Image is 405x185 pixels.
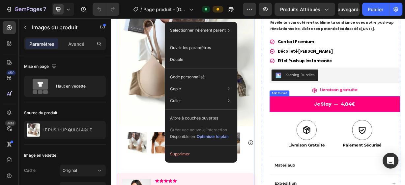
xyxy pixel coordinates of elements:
[27,123,40,137] img: image des caractéristiques du produit
[280,93,331,100] p: Livraison gratuite
[362,3,389,16] button: Publier
[170,98,181,103] font: Coller
[273,112,297,120] div: Je slay
[215,98,239,104] div: Add to Cart
[24,168,36,173] font: Cadre
[170,134,195,139] font: Disponible en
[68,41,84,47] font: Avancé
[170,74,205,79] font: Code personnalisé
[170,86,181,91] font: Copie
[32,23,88,31] p: Images du produit
[234,73,274,80] div: Kaching Bundles
[224,54,297,61] span: Effet Push up Instantanée
[3,3,49,16] button: 7
[338,3,360,16] button: Sauvegarder
[140,7,142,12] font: /
[170,28,225,33] font: Sélectionner l'élément parent
[24,64,49,69] font: Mise en page
[29,41,54,47] font: Paramètres
[43,6,46,13] font: 7
[184,164,192,172] button: Carousel Next Arrow
[221,73,229,81] img: KachingBundles.png
[24,153,56,158] font: Image en vedette
[143,7,185,19] font: Page produit - [DATE] 15:53:50
[214,3,380,17] span: Révèle ton caractère et sublime ta confiance avec notre push-up révolutionnaire. Libère ton poten...
[170,45,211,50] font: Ouvrir les paramètres
[93,3,119,16] div: Annuler/Rétablir
[216,69,279,85] button: Kaching Bundles
[335,7,363,12] font: Sauvegarder
[24,110,57,115] font: Source du produit
[213,105,389,126] button: Je slay
[368,7,383,12] font: Publier
[170,57,183,62] font: Double
[383,153,398,169] div: Ouvrir Intercom Messenger
[280,7,320,12] font: Produits attribués
[170,151,190,156] font: Supprimer
[167,148,235,160] button: Supprimer
[196,133,229,140] button: Optimiser le plan
[312,168,364,174] span: Paiement Sécurisé
[275,3,335,16] button: Produits attribués
[43,127,92,132] font: LE PUSH-UP QUI CLAQUE
[32,24,77,31] font: Images du produit
[197,134,228,139] font: Optimiser le plan
[56,84,86,89] font: Haut en vedette
[63,168,77,173] font: Original
[7,121,14,125] font: Bêta
[170,127,227,132] font: Créer une nouvelle interaction
[8,70,14,75] font: 450
[224,41,298,48] span: Décolleté [PERSON_NAME]
[170,116,218,120] font: Arbre à couches ouvertes
[60,165,106,176] button: Original
[238,168,287,174] span: Livraison Gratuite
[308,111,329,120] div: 4,84€
[224,28,273,36] span: Confort Premium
